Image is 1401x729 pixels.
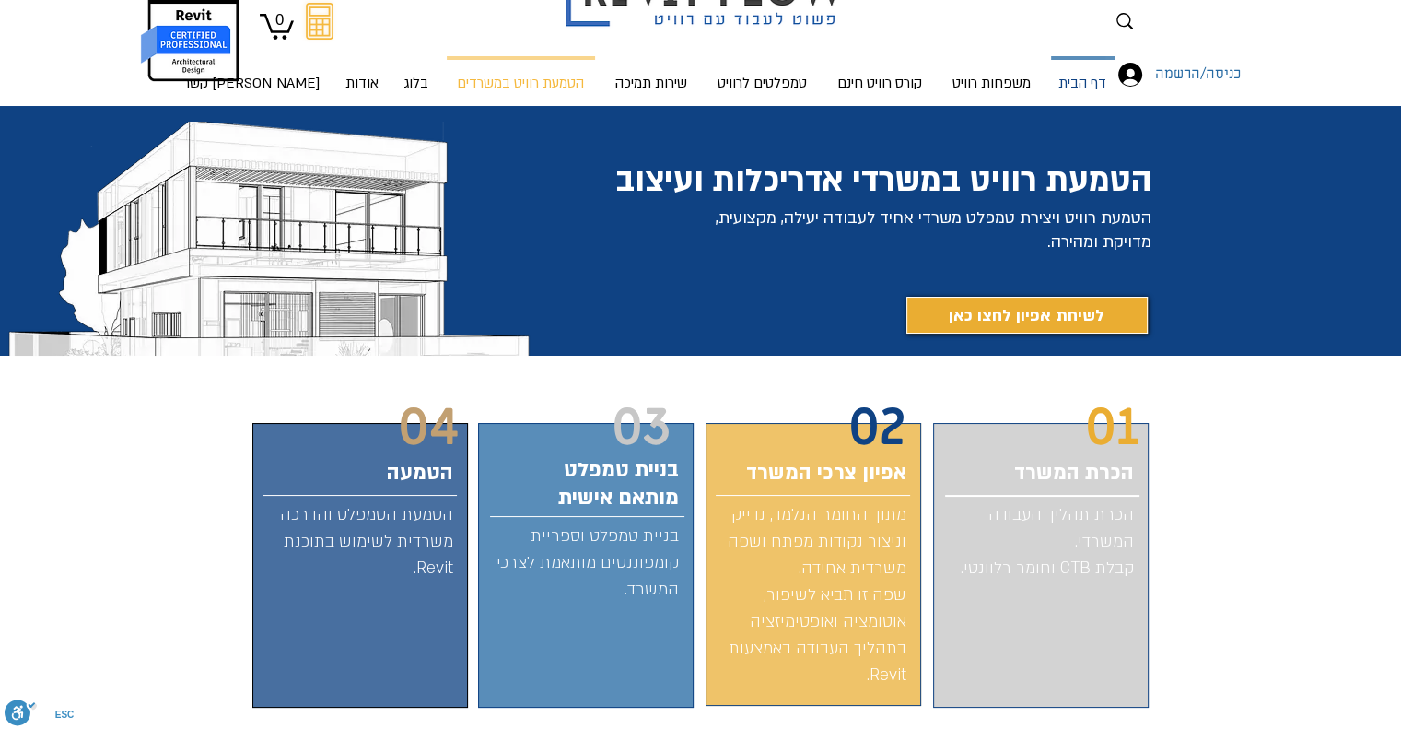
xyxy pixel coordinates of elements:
a: בלוג [391,56,441,93]
a: דף הבית [1045,56,1120,93]
a: לשיחת אפיון לחצו כאן [906,297,1148,334]
span: כניסה/הרשמה [1149,63,1247,87]
span: לשיחת אפיון לחצו כאן [949,302,1104,329]
span: הטמעת הטמפלט והדרכה משרדית לשימוש בתוכנת Revit. [280,504,453,579]
a: עגלה עם 0 פריטים [260,11,294,40]
span: 04 [398,395,460,462]
span: הטמעת רוויט ויצירת טמפלט משרדי אחיד לעבודה יעילה, מקצועית, מדויקת ומהירה. [716,207,1151,253]
span: הטמעת רוויט במשרדי אדריכלות ועיצוב [615,159,1152,203]
span: 03 [612,395,671,462]
a: שירות תמיכה [601,56,703,93]
p: [PERSON_NAME] קשר [176,57,327,109]
img: וילה רוויט יונתן אלדד [6,122,531,406]
span: הכרת המשרד [1014,459,1134,487]
svg: מחשבון מעבר מאוטוקאד לרוויט [306,3,333,40]
p: שירות תמיכה [608,57,695,109]
p: הטמעת רוויט במשרדים [449,60,591,109]
span: הכרת תהליך העבודה המשרדי. [988,504,1134,552]
p: דף הבית [1051,60,1114,109]
p: טמפלטים לרוויט [710,57,814,109]
span: בניית טמפלט מותאם אישית [558,456,679,511]
span: אפיון צרכי המשרד [746,459,906,487]
a: [PERSON_NAME] קשר [257,56,333,93]
a: הטמעת רוויט במשרדים [441,56,601,93]
span: מתוך החומר הנלמד, נדייק וניצור נקודות מפתח ושפה משרדית אחידה. [728,504,906,579]
span: בניית טמפלט וספריית קומפוננטים מותאמת לצרכי המשרד. [496,525,679,600]
a: קורס רוויט חינם [822,56,939,93]
span: 01 [1085,395,1139,462]
p: קורס רוויט חינם [830,57,929,109]
p: בלוג [396,57,436,109]
span: הטמעה [387,459,453,487]
a: אודות [333,56,391,93]
span: קבלת CTB וחומר רלוונטי. [961,558,1134,579]
button: כניסה/הרשמה [1105,57,1188,92]
p: משפחות רוויט [945,57,1038,109]
nav: אתר [246,56,1120,93]
a: טמפלטים לרוויט [703,56,822,93]
span: 02 [848,395,906,462]
p: אודות [338,57,386,109]
span: שפה זו תביא לשיפור, אוטומציה ואופטימיזציה בתהליך העבודה באמצעות Revit. [729,584,906,686]
a: משפחות רוויט [939,56,1045,93]
text: 0 [275,11,284,29]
